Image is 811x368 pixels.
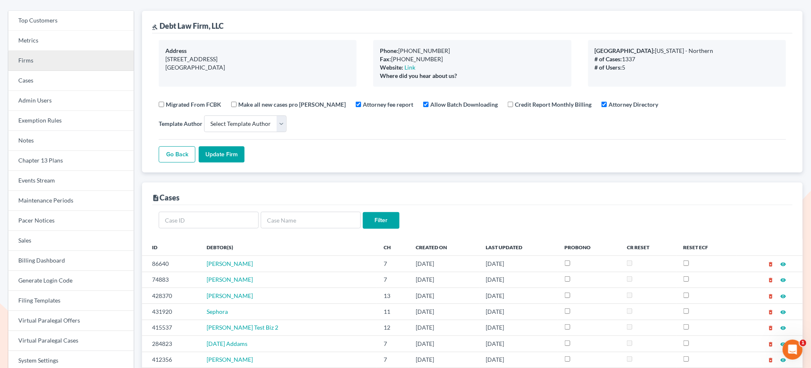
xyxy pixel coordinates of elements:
[363,212,399,229] input: Filter
[8,51,134,71] a: Firms
[768,324,774,331] a: delete_forever
[800,340,806,346] span: 1
[207,356,253,363] a: [PERSON_NAME]
[768,357,774,363] i: delete_forever
[479,352,558,368] td: [DATE]
[8,31,134,51] a: Metrics
[409,256,479,272] td: [DATE]
[380,72,457,79] b: Where did you hear about us?
[261,212,361,228] input: Case Name
[159,119,202,128] label: Template Author
[768,277,774,283] i: delete_forever
[409,272,479,288] td: [DATE]
[780,309,786,315] i: visibility
[609,100,658,109] label: Attorney Directory
[8,251,134,271] a: Billing Dashboard
[409,336,479,352] td: [DATE]
[768,260,774,267] a: delete_forever
[152,21,224,31] div: Debt Law Firm, LLC
[479,320,558,335] td: [DATE]
[207,308,228,315] a: Sephora
[780,260,786,267] a: visibility
[8,111,134,131] a: Exemption Rules
[8,71,134,91] a: Cases
[363,100,413,109] label: Attorney fee report
[8,231,134,251] a: Sales
[165,63,350,72] div: [GEOGRAPHIC_DATA]
[780,276,786,283] a: visibility
[8,11,134,31] a: Top Customers
[380,47,564,55] div: [PHONE_NUMBER]
[595,55,779,63] div: 1337
[780,293,786,299] i: visibility
[479,288,558,303] td: [DATE]
[8,211,134,231] a: Pacer Notices
[142,336,200,352] td: 284823
[780,292,786,299] a: visibility
[409,352,479,368] td: [DATE]
[207,292,253,299] a: [PERSON_NAME]
[768,261,774,267] i: delete_forever
[8,151,134,171] a: Chapter 13 Plans
[595,63,779,72] div: 5
[404,64,415,71] a: Link
[595,47,779,55] div: [US_STATE] - Northern
[380,55,564,63] div: [PHONE_NUMBER]
[768,309,774,315] i: delete_forever
[377,288,409,303] td: 13
[595,64,622,71] b: # of Users:
[377,336,409,352] td: 7
[207,340,247,347] a: [DATE] Addams
[479,304,558,320] td: [DATE]
[780,308,786,315] a: visibility
[677,239,737,255] th: Reset ECF
[152,194,160,202] i: description
[780,324,786,331] a: visibility
[515,100,591,109] label: Credit Report Monthly Billing
[780,357,786,363] i: visibility
[377,304,409,320] td: 11
[380,64,403,71] b: Website:
[479,272,558,288] td: [DATE]
[142,256,200,272] td: 86640
[8,311,134,331] a: Virtual Paralegal Offers
[142,272,200,288] td: 74883
[207,276,253,283] span: [PERSON_NAME]
[8,131,134,151] a: Notes
[165,55,350,63] div: [STREET_ADDRESS]
[8,291,134,311] a: Filing Templates
[8,331,134,351] a: Virtual Paralegal Cases
[780,340,786,347] a: visibility
[479,336,558,352] td: [DATE]
[152,24,158,30] i: gavel
[377,352,409,368] td: 7
[780,261,786,267] i: visibility
[409,304,479,320] td: [DATE]
[558,239,621,255] th: ProBono
[780,341,786,347] i: visibility
[768,340,774,347] a: delete_forever
[238,100,346,109] label: Make all new cases pro [PERSON_NAME]
[199,146,245,163] input: Update Firm
[142,239,200,255] th: ID
[780,356,786,363] a: visibility
[8,171,134,191] a: Events Stream
[142,288,200,303] td: 428370
[8,191,134,211] a: Maintenance Periods
[8,91,134,111] a: Admin Users
[409,239,479,255] th: Created On
[159,146,195,163] a: Go Back
[142,320,200,335] td: 415537
[768,293,774,299] i: delete_forever
[595,47,655,54] b: [GEOGRAPHIC_DATA]:
[768,341,774,347] i: delete_forever
[159,212,259,228] input: Case ID
[780,325,786,331] i: visibility
[380,55,391,63] b: Fax:
[595,55,622,63] b: # of Cases:
[620,239,676,255] th: CR Reset
[479,256,558,272] td: [DATE]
